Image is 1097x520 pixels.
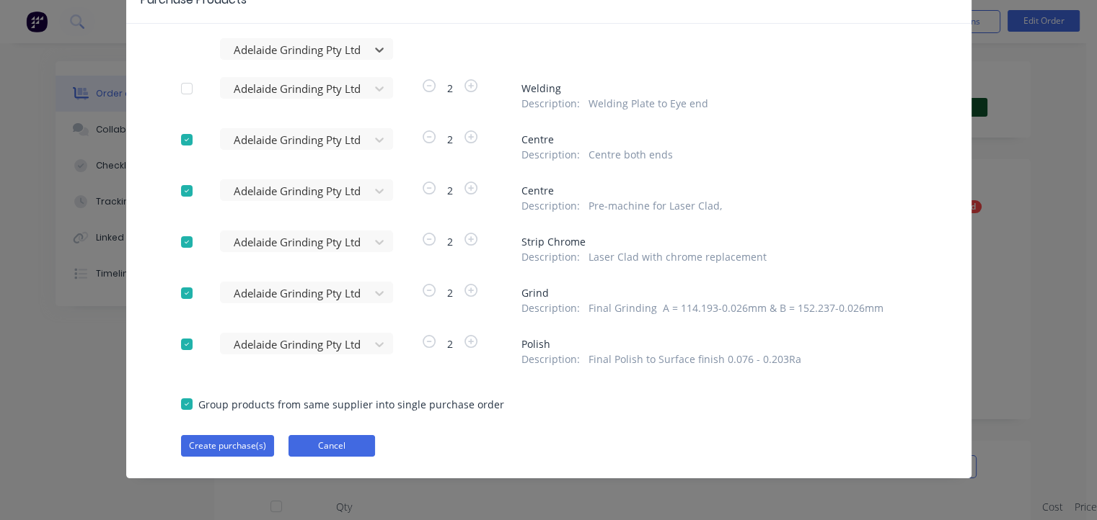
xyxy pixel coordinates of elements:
span: 2 [439,132,462,147]
span: Description : [521,351,580,367]
span: Centre both ends [589,147,673,162]
span: Description : [521,300,580,315]
span: Group products from same supplier into single purchase order [198,397,504,412]
span: Welding [521,81,917,96]
span: Centre [521,132,917,147]
span: 2 [439,336,462,351]
span: 2 [439,81,462,96]
span: 2 [439,285,462,300]
span: Final Grinding A = 114.193-0.026mm & B = 152.237-0.026mm [589,300,884,315]
span: Polish [521,336,917,351]
span: 2 [439,234,462,249]
span: Description : [521,96,580,111]
span: Centre [521,183,917,198]
span: Description : [521,249,580,264]
span: Description : [521,147,580,162]
span: Pre-machine for Laser Clad, [589,198,722,213]
span: Strip Chrome [521,234,917,249]
span: Final Polish to Surface finish 0.076 - 0.203Ra [589,351,801,367]
button: Create purchase(s) [181,435,274,457]
span: Description : [521,198,580,213]
span: Welding Plate to Eye end [589,96,708,111]
span: Grind [521,285,917,300]
button: Cancel [288,435,375,457]
span: Laser Clad with chrome replacement [589,249,767,264]
span: 2 [439,183,462,198]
